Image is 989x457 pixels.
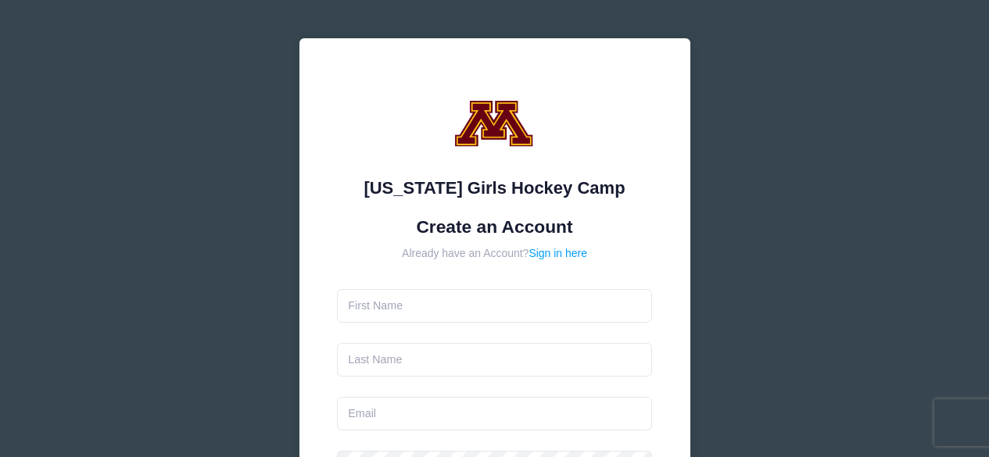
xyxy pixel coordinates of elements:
[337,289,652,323] input: First Name
[337,175,652,201] div: [US_STATE] Girls Hockey Camp
[337,216,652,237] h1: Create an Account
[529,247,587,259] a: Sign in here
[448,77,542,170] img: Minnesota Girls Hockey Camp
[337,397,652,430] input: Email
[337,343,652,377] input: Last Name
[337,245,652,262] div: Already have an Account?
